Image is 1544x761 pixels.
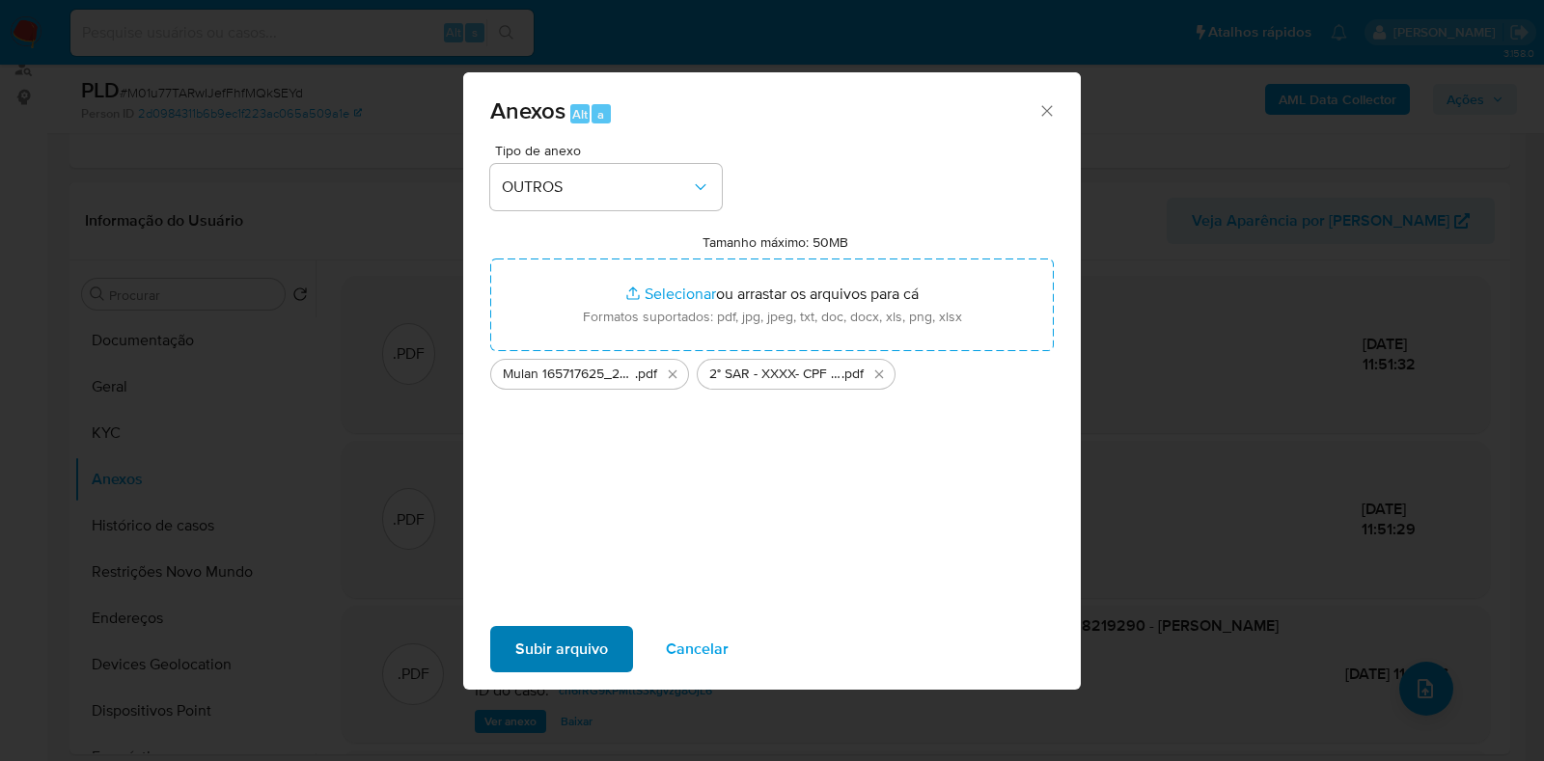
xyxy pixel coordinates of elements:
[666,628,729,670] span: Cancelar
[1037,101,1055,119] button: Fechar
[490,351,1054,390] ul: Arquivos selecionados
[703,233,848,251] label: Tamanho máximo: 50MB
[868,363,891,386] button: Excluir 2° SAR - XXXX- CPF 01398219290 - BRUNA LORENA SOUSA OLIVEIRA.pdf
[841,365,864,384] span: .pdf
[635,365,657,384] span: .pdf
[661,363,684,386] button: Excluir Mulan 165717625_2025_09_15_09_53_03 - Resumen TX.pdf
[490,94,565,127] span: Anexos
[503,365,635,384] span: Mulan 165717625_2025_09_15_09_53_03 - Resumen [GEOGRAPHIC_DATA]
[709,365,841,384] span: 2° SAR - XXXX- CPF 01398219290 - [PERSON_NAME]
[502,177,691,197] span: OUTROS
[572,105,588,123] span: Alt
[641,626,754,672] button: Cancelar
[490,164,722,210] button: OUTROS
[490,626,633,672] button: Subir arquivo
[515,628,608,670] span: Subir arquivo
[495,144,727,157] span: Tipo de anexo
[597,105,604,123] span: a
